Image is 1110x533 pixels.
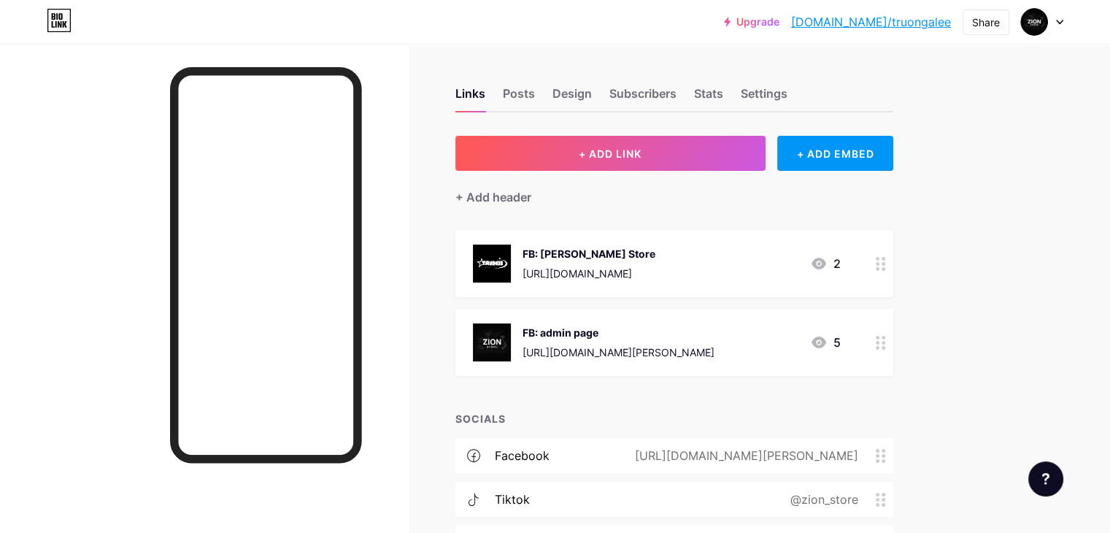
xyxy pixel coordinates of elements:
[791,13,951,31] a: [DOMAIN_NAME]/truongalee
[579,147,641,160] span: + ADD LINK
[523,345,714,360] div: [URL][DOMAIN_NAME][PERSON_NAME]
[777,136,893,171] div: + ADD EMBED
[694,85,723,111] div: Stats
[473,323,511,361] img: FB: admin page
[767,491,876,508] div: @zion_store
[552,85,592,111] div: Design
[455,136,766,171] button: + ADD LINK
[495,491,530,508] div: tiktok
[612,447,876,464] div: [URL][DOMAIN_NAME][PERSON_NAME]
[810,334,841,351] div: 5
[455,188,531,206] div: + Add header
[609,85,677,111] div: Subscribers
[724,16,779,28] a: Upgrade
[523,266,655,281] div: [URL][DOMAIN_NAME]
[523,325,714,340] div: FB: admin page
[810,255,841,272] div: 2
[503,85,535,111] div: Posts
[455,411,893,426] div: SOCIALS
[473,245,511,283] img: FB: Trường Alee Store
[972,15,1000,30] div: Share
[495,447,550,464] div: facebook
[1020,8,1048,36] img: truongalee
[523,246,655,261] div: FB: [PERSON_NAME] Store
[455,85,485,111] div: Links
[741,85,787,111] div: Settings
